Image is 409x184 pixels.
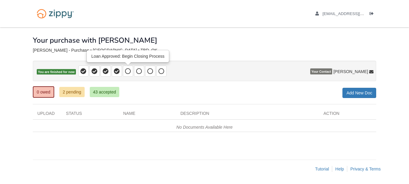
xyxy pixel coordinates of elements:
[333,69,368,75] span: [PERSON_NAME]
[315,11,392,17] a: edit profile
[33,86,54,98] a: 0 owed
[87,51,169,62] div: Loan Approved: Begin Closing Process
[33,36,157,44] h1: Your purchase with [PERSON_NAME]
[176,125,233,130] em: No Documents Available Here
[37,69,76,75] span: You are finished for now
[59,87,85,97] a: 2 pending
[350,167,381,171] a: Privacy & Terms
[323,11,392,16] span: brianb3582@gmail.com
[319,110,376,119] div: Action
[33,48,376,53] div: [PERSON_NAME] - Purchase • [GEOGRAPHIC_DATA] • TBD, OK
[310,69,332,75] span: Your Contact
[119,110,176,119] div: Name
[61,110,119,119] div: Status
[176,110,319,119] div: Description
[90,87,119,97] a: 43 accepted
[33,110,61,119] div: Upload
[342,88,376,98] a: Add New Doc
[33,6,78,21] img: Logo
[315,167,329,171] a: Tutorial
[370,11,376,17] a: Log out
[335,167,344,171] a: Help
